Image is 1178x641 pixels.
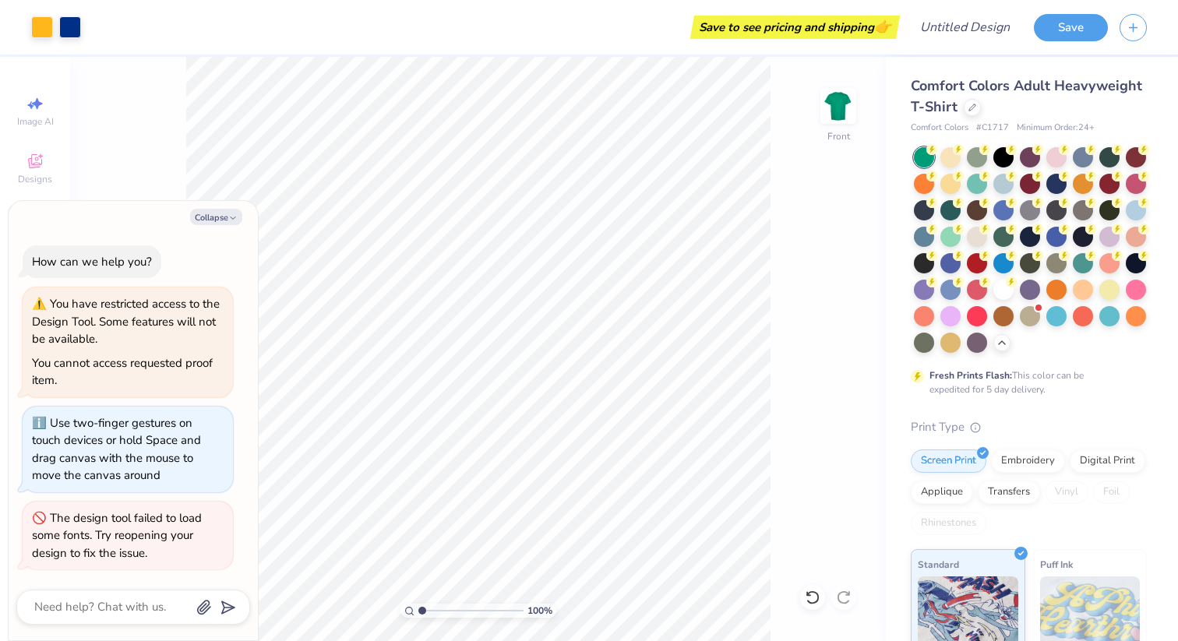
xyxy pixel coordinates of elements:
[911,122,968,135] span: Comfort Colors
[32,296,220,347] div: You have restricted access to the Design Tool. Some features will not be available.
[978,481,1040,504] div: Transfers
[527,604,552,618] span: 100 %
[18,173,52,185] span: Designs
[911,512,986,535] div: Rhinestones
[32,510,202,561] div: The design tool failed to load some fonts. Try reopening your design to fix the issue.
[32,355,213,389] div: You cannot access requested proof item.
[918,556,959,572] span: Standard
[1045,481,1088,504] div: Vinyl
[911,76,1142,116] span: Comfort Colors Adult Heavyweight T-Shirt
[32,415,201,484] div: Use two-finger gestures on touch devices or hold Space and drag canvas with the mouse to move the...
[827,129,850,143] div: Front
[929,368,1121,396] div: This color can be expedited for 5 day delivery.
[991,449,1065,473] div: Embroidery
[32,254,152,269] div: How can we help you?
[929,369,1012,382] strong: Fresh Prints Flash:
[823,90,854,122] img: Front
[1093,481,1130,504] div: Foil
[17,115,54,128] span: Image AI
[908,12,1022,43] input: Untitled Design
[1034,14,1108,41] button: Save
[911,449,986,473] div: Screen Print
[911,418,1147,436] div: Print Type
[694,16,896,39] div: Save to see pricing and shipping
[911,481,973,504] div: Applique
[190,209,242,225] button: Collapse
[976,122,1009,135] span: # C1717
[1017,122,1095,135] span: Minimum Order: 24 +
[1070,449,1145,473] div: Digital Print
[1040,556,1073,572] span: Puff Ink
[874,17,891,36] span: 👉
